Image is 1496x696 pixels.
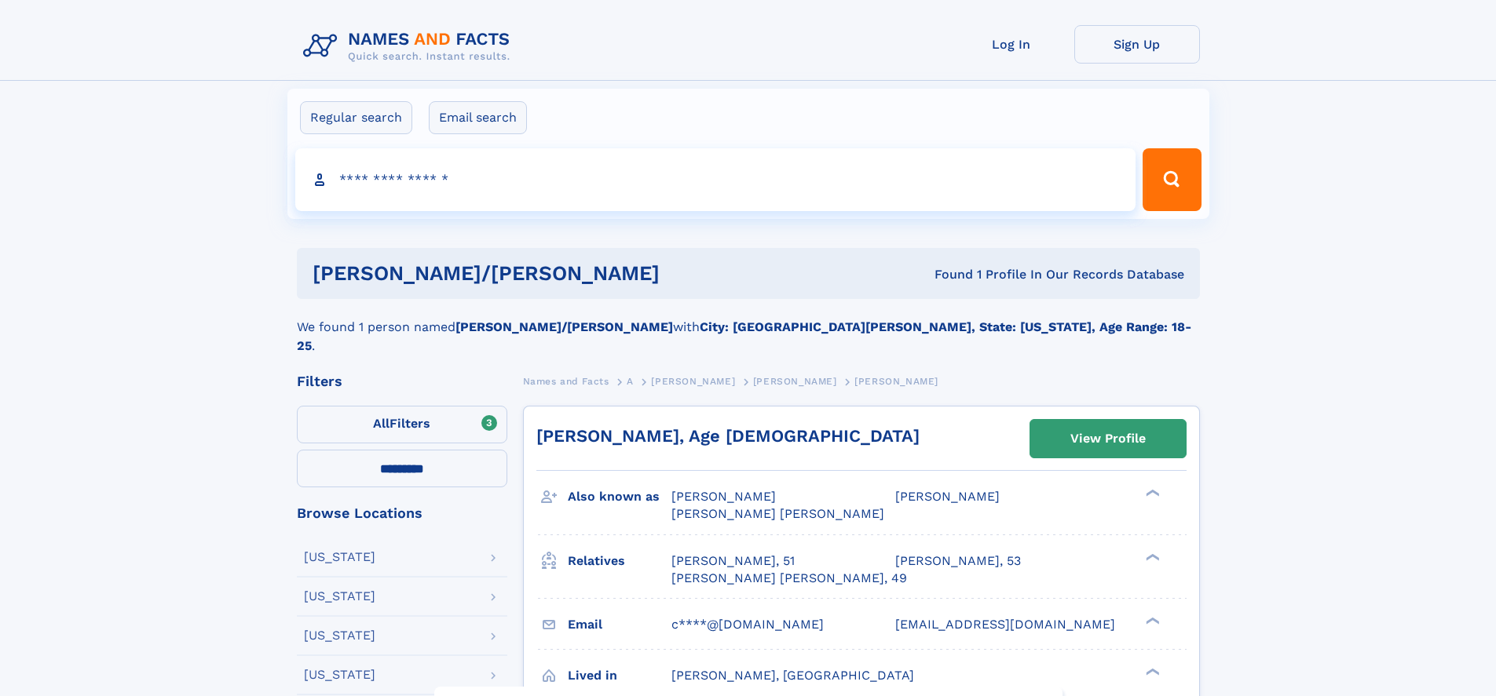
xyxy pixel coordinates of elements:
[568,611,671,638] h3: Email
[1142,552,1161,562] div: ❯
[568,483,671,510] h3: Also known as
[373,416,390,431] span: All
[523,371,609,391] a: Names and Facts
[627,371,634,391] a: A
[300,101,412,134] label: Regular search
[671,552,795,570] a: [PERSON_NAME], 51
[1070,421,1146,457] div: View Profile
[536,426,920,446] a: [PERSON_NAME], Age [DEMOGRAPHIC_DATA]
[297,406,507,443] label: Filters
[304,551,375,563] div: [US_STATE]
[895,617,1115,632] span: [EMAIL_ADDRESS][DOMAIN_NAME]
[304,629,375,642] div: [US_STATE]
[1142,488,1161,498] div: ❯
[854,376,938,387] span: [PERSON_NAME]
[627,376,634,387] span: A
[1142,615,1161,625] div: ❯
[671,506,884,521] span: [PERSON_NAME] [PERSON_NAME]
[651,376,735,387] span: [PERSON_NAME]
[568,662,671,689] h3: Lived in
[797,266,1184,283] div: Found 1 Profile In Our Records Database
[429,101,527,134] label: Email search
[1074,25,1200,64] a: Sign Up
[297,299,1200,355] div: We found 1 person named with .
[1142,666,1161,676] div: ❯
[297,319,1191,353] b: City: [GEOGRAPHIC_DATA][PERSON_NAME], State: [US_STATE], Age Range: 18-25
[671,489,776,504] span: [PERSON_NAME]
[753,371,837,391] a: [PERSON_NAME]
[297,506,507,520] div: Browse Locations
[671,570,907,587] a: [PERSON_NAME] [PERSON_NAME], 49
[651,371,735,391] a: [PERSON_NAME]
[1143,148,1201,211] button: Search Button
[671,668,914,683] span: [PERSON_NAME], [GEOGRAPHIC_DATA]
[895,552,1021,570] a: [PERSON_NAME], 53
[313,264,797,283] h1: [PERSON_NAME]/[PERSON_NAME]
[297,25,523,67] img: Logo Names and Facts
[1030,420,1186,457] a: View Profile
[297,374,507,388] div: Filters
[295,148,1136,211] input: search input
[304,590,375,603] div: [US_STATE]
[455,319,673,334] b: [PERSON_NAME]/[PERSON_NAME]
[949,25,1074,64] a: Log In
[568,548,671,574] h3: Relatives
[895,489,1000,504] span: [PERSON_NAME]
[753,376,837,387] span: [PERSON_NAME]
[304,669,375,681] div: [US_STATE]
